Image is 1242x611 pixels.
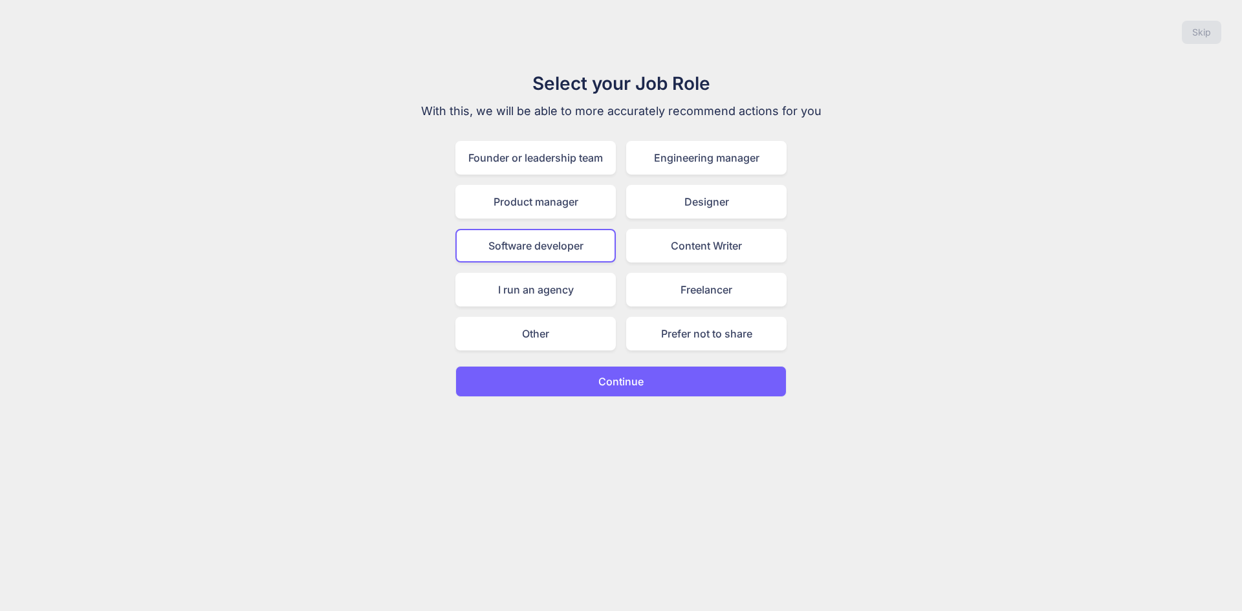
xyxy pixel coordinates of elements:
div: I run an agency [455,273,616,306]
p: With this, we will be able to more accurately recommend actions for you [404,102,838,120]
div: Content Writer [626,229,787,263]
h1: Select your Job Role [404,70,838,97]
button: Skip [1182,21,1221,44]
div: Engineering manager [626,141,787,175]
p: Continue [598,374,644,389]
button: Continue [455,366,787,397]
div: Designer [626,185,787,219]
div: Product manager [455,185,616,219]
div: Prefer not to share [626,317,787,350]
div: Software developer [455,229,616,263]
div: Freelancer [626,273,787,306]
div: Founder or leadership team [455,141,616,175]
div: Other [455,317,616,350]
